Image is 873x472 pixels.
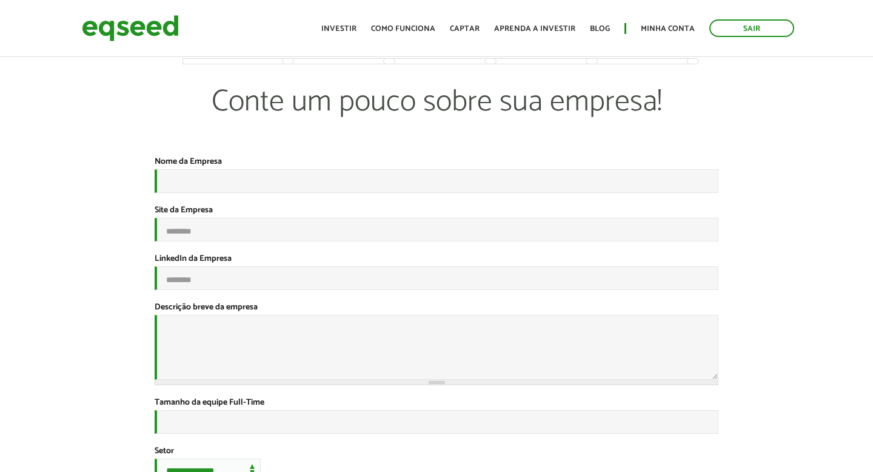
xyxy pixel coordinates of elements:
a: Sair [709,19,794,37]
img: EqSeed [82,12,179,44]
label: Nome da Empresa [155,158,222,166]
a: Minha conta [641,25,695,33]
label: Setor [155,447,174,456]
a: Captar [450,25,480,33]
a: Como funciona [371,25,435,33]
label: Site da Empresa [155,206,213,215]
a: Blog [590,25,610,33]
label: Descrição breve da empresa [155,303,258,312]
p: Conte um pouco sobre sua empresa! [183,84,691,157]
label: Tamanho da equipe Full-Time [155,399,264,407]
a: Aprenda a investir [494,25,575,33]
a: Investir [321,25,356,33]
label: LinkedIn da Empresa [155,255,232,263]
